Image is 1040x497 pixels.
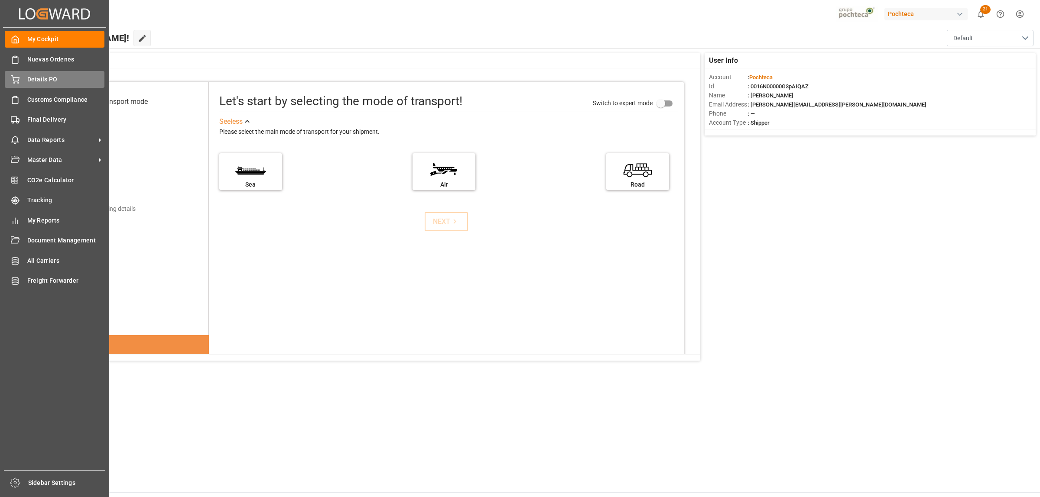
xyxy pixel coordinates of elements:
[27,256,105,265] span: All Carriers
[836,6,879,22] img: pochtecaImg.jpg_1689854062.jpg
[27,216,105,225] span: My Reports
[709,109,748,118] span: Phone
[27,196,105,205] span: Tracking
[709,118,748,127] span: Account Type
[417,180,471,189] div: Air
[749,74,773,81] span: Pochteca
[748,83,809,90] span: : 0016N00000G3pAIQAZ
[27,35,105,44] span: My Cockpit
[991,4,1010,24] button: Help Center
[709,100,748,109] span: Email Address
[5,111,104,128] a: Final Delivery
[27,136,96,145] span: Data Reports
[5,252,104,269] a: All Carriers
[425,212,468,231] button: NEXT
[593,100,653,106] span: Switch to expert mode
[5,51,104,68] a: Nuevas Ordenes
[5,272,104,289] a: Freight Forwarder
[953,34,973,43] span: Default
[433,216,459,227] div: NEXT
[980,5,991,14] span: 21
[219,92,462,110] div: Let's start by selecting the mode of transport!
[219,127,678,137] div: Please select the main mode of transport for your shipment.
[748,92,793,99] span: : [PERSON_NAME]
[224,180,278,189] div: Sea
[27,115,105,124] span: Final Delivery
[27,155,96,165] span: Master Data
[27,236,105,245] span: Document Management
[81,204,136,213] div: Add shipping details
[28,478,106,487] span: Sidebar Settings
[27,75,105,84] span: Details PO
[219,116,243,127] div: See less
[81,97,148,107] div: Select transport mode
[27,95,105,104] span: Customs Compliance
[5,232,104,249] a: Document Management
[709,73,748,82] span: Account
[748,110,755,117] span: : —
[27,176,105,185] span: CO2e Calculator
[709,82,748,91] span: Id
[5,71,104,88] a: Details PO
[884,6,971,22] button: Pochteca
[27,276,105,285] span: Freight Forwarder
[748,119,770,126] span: : Shipper
[971,4,991,24] button: show 21 new notifications
[748,101,926,108] span: : [PERSON_NAME][EMAIL_ADDRESS][PERSON_NAME][DOMAIN_NAME]
[884,8,968,20] div: Pochteca
[611,180,665,189] div: Road
[748,74,773,81] span: :
[5,31,104,48] a: My Cockpit
[5,171,104,188] a: CO2e Calculator
[5,192,104,209] a: Tracking
[709,55,738,66] span: User Info
[709,91,748,100] span: Name
[947,30,1033,46] button: open menu
[5,91,104,108] a: Customs Compliance
[5,212,104,229] a: My Reports
[27,55,105,64] span: Nuevas Ordenes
